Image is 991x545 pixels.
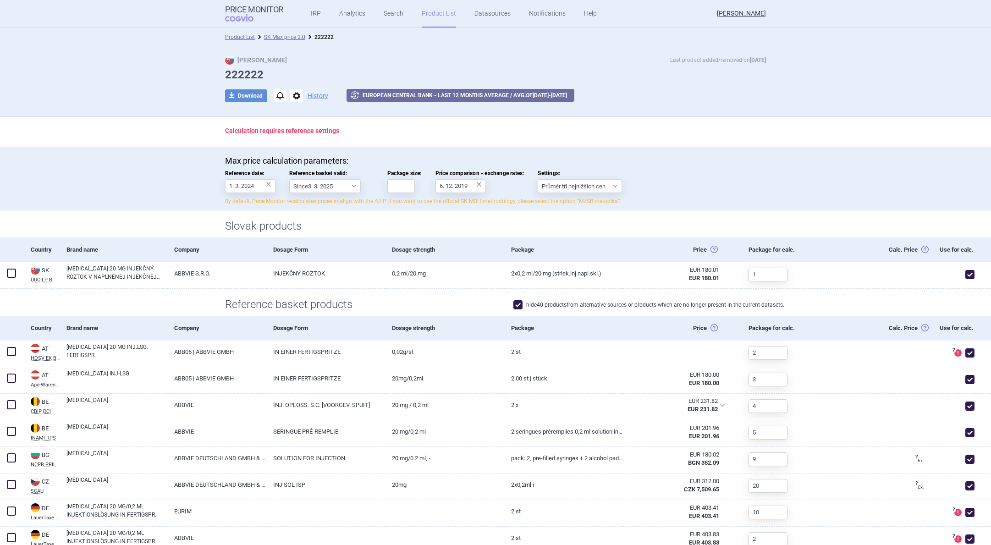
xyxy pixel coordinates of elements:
[308,93,328,99] button: History
[504,341,623,363] a: 2 St
[385,262,504,285] a: 0,2 ml/20 mg
[31,462,60,467] abbr: NCPR PRIL
[167,316,266,341] div: Company
[66,502,167,519] a: [MEDICAL_DATA] 20 MG/0,2 ML INJEKTIONSLÖSUNG IN FERTIGSPR.
[167,262,266,285] a: ABBVIE S.R.O.
[918,484,924,490] span: Ex.
[31,344,40,353] img: Austria
[538,179,622,193] select: Settings:
[684,486,719,493] strong: CZK 7,509.65
[951,507,956,512] span: ?
[630,504,719,512] div: EUR 403.41
[750,57,766,63] strong: [DATE]
[31,435,60,440] abbr: INAMI RPS
[24,316,60,341] div: Country
[66,369,167,386] a: [MEDICAL_DATA] INJ-LSG
[225,89,267,102] button: Download
[629,397,718,405] div: EUR 231.82
[225,170,275,176] span: Reference date:
[630,504,719,520] abbr: Ex-Factory bez DPH zo zdroja
[266,341,385,363] a: IN EINER FERTIGSPRITZE
[305,33,334,42] li: 222222
[670,55,766,65] p: Last product added/removed on
[289,179,361,193] select: Reference basket valid:
[31,409,60,414] abbr: CBIP DCI
[225,5,283,14] strong: Price Monitor
[31,489,60,494] abbr: SCAU
[225,220,766,233] h1: Slovak products
[266,367,385,390] a: IN EINER FERTIGSPRITZE
[167,473,266,496] a: ABBVIE DEUTSCHLAND GMBH & [DOMAIN_NAME], [GEOGRAPHIC_DATA]
[266,262,385,285] a: INJEKČNÝ ROZTOK
[951,347,956,353] span: ?
[24,476,60,494] a: CZCZSCAU
[31,477,60,487] div: CZ
[630,451,719,459] div: EUR 180.02
[266,420,385,443] a: SERINGUE PRÉ-REMPLIE
[538,170,622,176] span: Settings:
[31,530,60,540] div: DE
[24,449,60,467] a: BGBGNCPR PRIL
[504,237,623,262] div: Package
[504,447,623,469] a: Pack: 2, pre-filled syringes + 2 alcohol pads in a blister
[225,179,275,193] input: Reference date:×
[225,68,766,82] h1: 222222
[821,237,929,262] div: Calc. Price
[630,451,719,467] abbr: Ex-Factory bez DPH zo zdroja
[385,237,504,262] div: Dosage strength
[225,14,266,22] span: COGVIO
[31,277,60,282] abbr: UUC-LP B
[31,503,40,512] img: Germany
[31,450,40,459] img: Bulgaria
[225,298,766,311] h1: Reference basket products
[266,447,385,469] a: SOLUTION FOR INJECTION
[24,343,60,361] a: ATATHOSV EK BASIC
[31,370,60,380] div: AT
[31,424,40,433] img: Belgium
[31,515,60,520] abbr: LauerTaxe RO
[31,477,40,486] img: Czech Republic
[688,406,718,413] strong: EUR 231.82
[918,458,924,463] span: Ex.
[167,500,266,523] a: EURIM
[66,449,167,466] a: [MEDICAL_DATA]
[688,459,719,466] strong: BGN 352.09
[31,344,60,354] div: AT
[435,170,524,176] span: Price comparison - exchange rates:
[66,264,167,281] a: [MEDICAL_DATA] 20 MG INJEKČNÝ ROZTOK V NAPLNENEJ INJEKČNEJ STRIEKAČKE
[623,394,731,417] div: EUR 231.82EUR 231.82
[24,264,60,282] a: SKSKUUC-LP B
[504,262,623,285] a: 2x0,2 ml/20 mg (striek.inj.napl.skl.)
[31,382,60,387] abbr: Apo-Warenv.I
[66,476,167,492] a: [MEDICAL_DATA]
[630,371,719,387] abbr: Ex-Factory bez DPH zo zdroja
[66,396,167,413] a: [MEDICAL_DATA]
[742,237,821,262] div: Package for calc.
[31,356,60,361] abbr: HOSV EK BASIC
[689,433,719,440] strong: EUR 201.96
[31,530,40,539] img: Germany
[629,397,718,413] abbr: Nájdená cena
[264,34,305,40] a: SK Max price 2.0
[225,34,255,40] a: Product List
[167,367,266,390] a: ABB05 | ABBVIE GMBH
[387,170,422,176] span: Package size:
[929,237,978,262] div: Use for calc.
[821,316,929,341] div: Calc. Price
[31,397,40,406] img: Belgium
[630,477,719,485] div: EUR 312.00
[347,89,574,102] button: European Central Bank - Last 12 months average / avg.of[DATE]-[DATE]
[385,447,504,469] a: 20 mg/0.2 ml, -
[385,367,504,390] a: 20MG/0,2ML
[24,369,60,387] a: ATATApo-Warenv.I
[689,380,719,386] strong: EUR 180.00
[31,265,60,275] div: SK
[167,237,266,262] div: Company
[630,424,719,440] abbr: Ex-Factory bez DPH zo zdroja
[387,179,415,193] input: Package size:
[742,316,821,341] div: Package for calc.
[31,370,40,380] img: Austria
[225,33,255,42] li: Product List
[167,341,266,363] a: ABB05 | ABBVIE GMBH
[504,367,623,390] a: 2.00 ST | Stück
